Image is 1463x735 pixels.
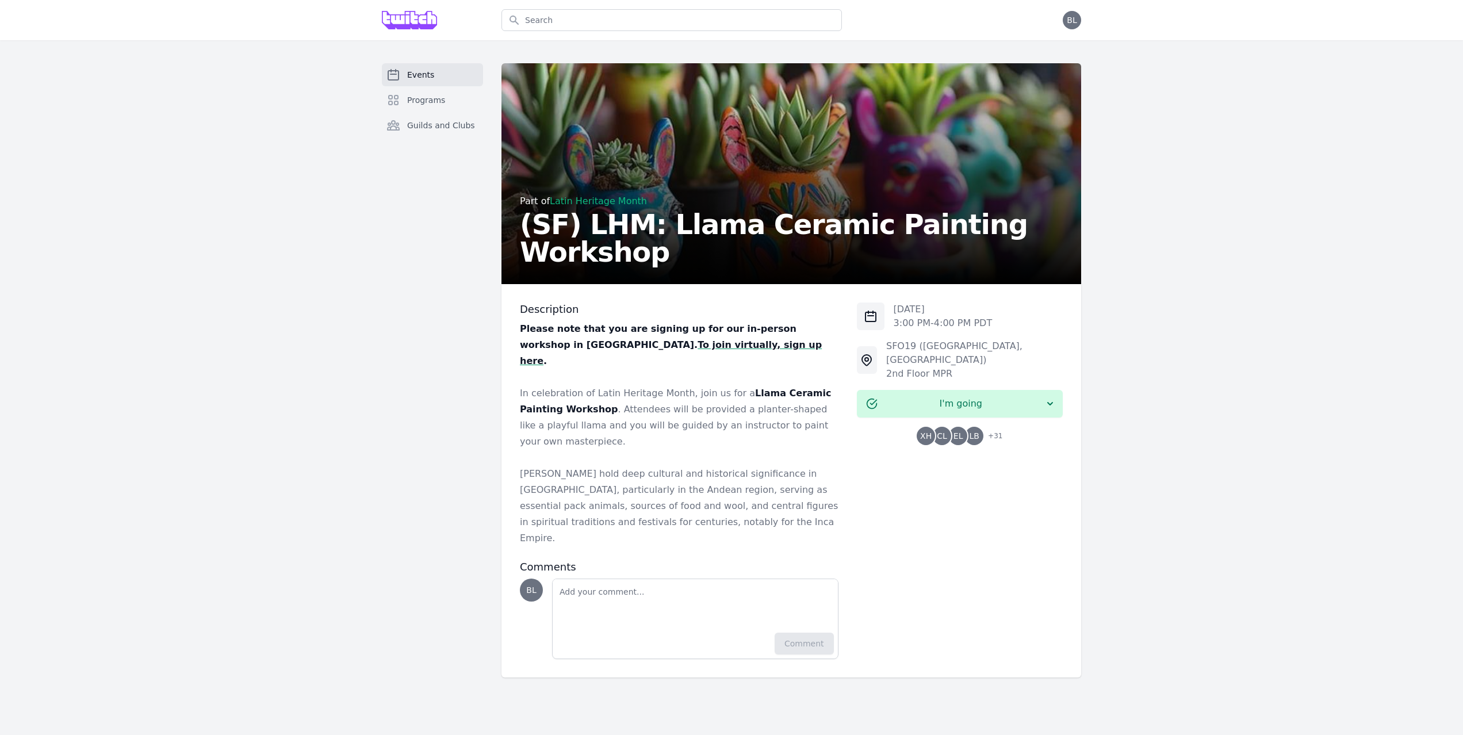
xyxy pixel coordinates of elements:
div: SFO19 ([GEOGRAPHIC_DATA], [GEOGRAPHIC_DATA]) [886,339,1063,367]
strong: . [543,355,547,366]
h2: (SF) LHM: Llama Ceramic Painting Workshop [520,210,1063,266]
span: CL [937,432,947,440]
h3: Description [520,303,838,316]
span: BL [526,586,536,594]
a: Latin Heritage Month [550,196,647,206]
img: Grove [382,11,437,29]
div: 2nd Floor MPR [886,367,1063,381]
span: + 31 [981,429,1002,445]
h3: Comments [520,560,838,574]
button: Comment [775,633,834,654]
span: EL [953,432,963,440]
p: In celebration of Latin Heritage Month, join us for a . Attendees will be provided a planter-shap... [520,385,838,450]
span: LB [969,432,979,440]
a: Programs [382,89,483,112]
button: I'm going [857,390,1063,418]
span: XH [920,432,932,440]
span: Guilds and Clubs [407,120,475,131]
span: I'm going [878,397,1044,411]
span: Events [407,69,434,81]
button: BL [1063,11,1081,29]
strong: Please note that you are signing up for our in-person workshop in [GEOGRAPHIC_DATA]. [520,323,796,350]
span: BL [1067,16,1077,24]
input: Search [501,9,842,31]
nav: Sidebar [382,63,483,155]
span: Programs [407,94,445,106]
a: Events [382,63,483,86]
p: [DATE] [894,303,993,316]
a: Guilds and Clubs [382,114,483,137]
div: Part of [520,194,1063,208]
p: [PERSON_NAME] hold deep cultural and historical significance in [GEOGRAPHIC_DATA], particularly i... [520,466,838,546]
p: 3:00 PM - 4:00 PM PDT [894,316,993,330]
